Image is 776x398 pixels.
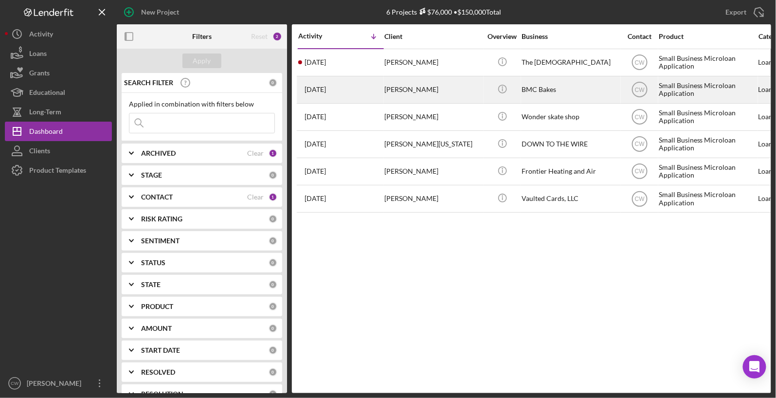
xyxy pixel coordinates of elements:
div: Activity [298,32,341,40]
div: 0 [269,258,277,267]
button: Export [716,2,771,22]
div: Long-Term [29,102,61,124]
div: New Project [141,2,179,22]
b: STATE [141,281,161,289]
b: STATUS [141,259,165,267]
div: Small Business Microloan Application [659,104,756,130]
text: CW [635,168,645,175]
div: Grants [29,63,50,85]
b: CONTACT [141,193,173,201]
div: [PERSON_NAME] [384,50,482,75]
time: 2025-08-10 17:54 [305,113,326,121]
div: Business [522,33,619,40]
div: 6 Projects • $150,000 Total [386,8,501,16]
div: Small Business Microloan Application [659,186,756,212]
div: Frontier Heating and Air [522,159,619,184]
div: [PERSON_NAME] [384,77,482,103]
button: Grants [5,63,112,83]
div: The [DEMOGRAPHIC_DATA] [522,50,619,75]
div: 0 [269,215,277,223]
div: Small Business Microloan Application [659,50,756,75]
time: 2025-08-25 20:52 [305,58,326,66]
div: 0 [269,236,277,245]
div: Contact [621,33,658,40]
div: Small Business Microloan Application [659,159,756,184]
div: Clients [29,141,50,163]
button: Product Templates [5,161,112,180]
button: Dashboard [5,122,112,141]
b: STAGE [141,171,162,179]
b: RESOLVED [141,368,175,376]
div: 0 [269,78,277,87]
b: ARCHIVED [141,149,176,157]
div: 0 [269,302,277,311]
text: CW [635,87,645,93]
div: 1 [269,149,277,158]
div: [PERSON_NAME] [384,186,482,212]
div: Export [726,2,747,22]
div: Reset [251,33,268,40]
button: Educational [5,83,112,102]
b: START DATE [141,346,180,354]
div: Apply [193,54,211,68]
div: 0 [269,280,277,289]
text: CW [635,141,645,148]
time: 2025-07-29 20:33 [305,195,326,202]
b: SEARCH FILTER [124,79,173,87]
div: [PERSON_NAME] [384,159,482,184]
button: Activity [5,24,112,44]
time: 2025-08-25 20:43 [305,86,326,93]
div: Vaulted Cards, LLC [522,186,619,212]
button: New Project [117,2,189,22]
div: [PERSON_NAME] [384,104,482,130]
div: BMC Bakes [522,77,619,103]
b: Filters [192,33,212,40]
button: Apply [182,54,221,68]
div: 1 [269,193,277,201]
div: Product [659,33,756,40]
div: [PERSON_NAME] [24,374,88,396]
div: 2 [272,32,282,41]
text: CW [635,59,645,66]
text: CW [11,381,19,386]
b: RESOLUTION [141,390,183,398]
time: 2025-07-30 20:33 [305,167,326,175]
text: CW [635,114,645,121]
div: Wonder skate shop [522,104,619,130]
div: Dashboard [29,122,63,144]
button: Clients [5,141,112,161]
div: [PERSON_NAME][US_STATE] [384,131,482,157]
div: 0 [269,368,277,377]
div: DOWN TO THE WIRE [522,131,619,157]
div: Clear [247,149,264,157]
b: PRODUCT [141,303,173,310]
div: 0 [269,346,277,355]
div: Overview [484,33,521,40]
div: $76,000 [417,8,452,16]
button: CW[PERSON_NAME] [5,374,112,393]
div: Educational [29,83,65,105]
b: RISK RATING [141,215,182,223]
div: Activity [29,24,53,46]
b: SENTIMENT [141,237,180,245]
button: Loans [5,44,112,63]
div: Loans [29,44,47,66]
div: Applied in combination with filters below [129,100,275,108]
text: CW [635,196,645,202]
b: AMOUNT [141,325,172,332]
div: Small Business Microloan Application [659,77,756,103]
div: Small Business Microloan Application [659,131,756,157]
div: Product Templates [29,161,86,182]
div: 0 [269,171,277,180]
div: 0 [269,324,277,333]
div: Open Intercom Messenger [743,355,766,379]
button: Long-Term [5,102,112,122]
